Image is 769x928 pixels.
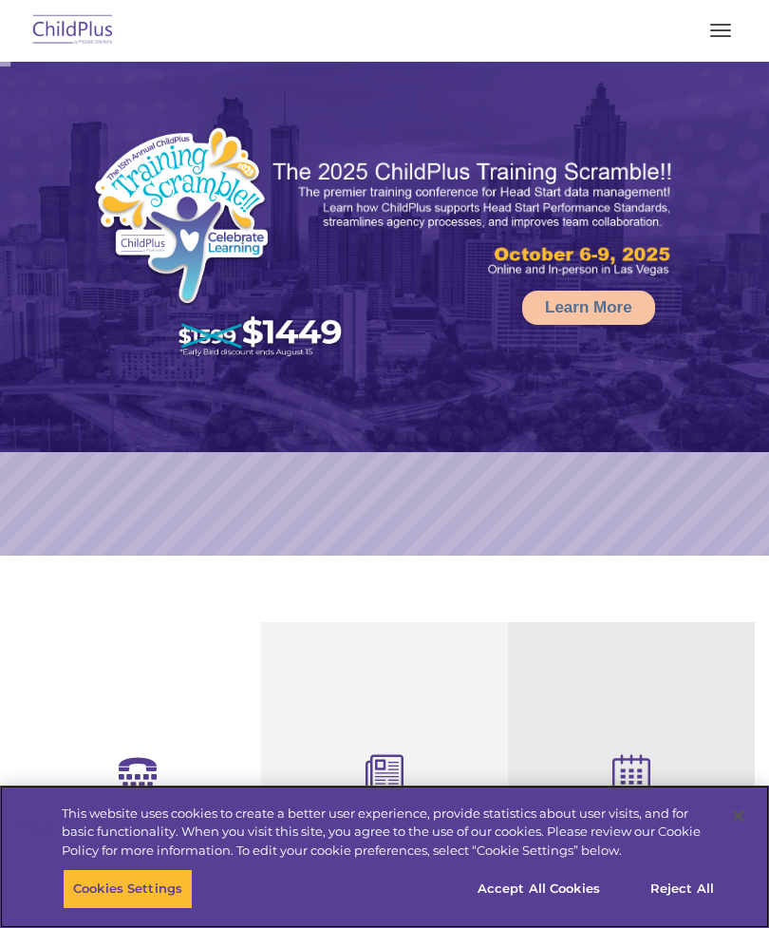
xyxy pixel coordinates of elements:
button: Accept All Cookies [467,869,610,909]
div: This website uses cookies to create a better user experience, provide statistics about user visit... [62,805,716,861]
button: Reject All [623,869,741,909]
a: Learn More [522,291,655,325]
img: ChildPlus by Procare Solutions [28,9,118,53]
button: Close [718,795,760,837]
button: Cookies Settings [63,869,193,909]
